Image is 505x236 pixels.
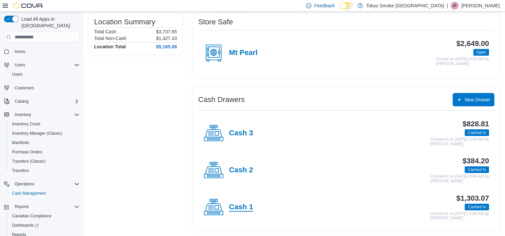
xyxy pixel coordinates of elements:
[229,203,253,212] h4: Cash 1
[12,84,37,92] a: Customers
[15,181,34,187] span: Operations
[430,137,489,146] p: Cashed In on [DATE] 9:04 AM by [PERSON_NAME]
[340,2,354,9] input: Dark Mode
[465,96,490,103] span: New Drawer
[9,157,79,165] span: Transfers (Classic)
[465,166,489,173] span: Cashed In
[9,129,79,137] span: Inventory Manager (Classic)
[156,36,177,41] p: $1,427.43
[447,2,448,10] p: |
[12,213,51,219] span: Canadian Compliance
[9,70,25,78] a: Users
[9,212,54,220] a: Canadian Compliance
[12,84,79,92] span: Customers
[198,18,233,26] h3: Store Safe
[1,110,82,119] button: Inventory
[473,49,489,56] span: Open
[9,148,45,156] a: Purchase Orders
[7,221,82,230] a: Dashboards
[463,157,489,165] h3: $384.20
[7,211,82,221] button: Canadian Compliance
[463,120,489,128] h3: $828.81
[456,40,489,48] h3: $2,649.00
[430,174,489,183] p: Cashed In on [DATE] 9:04 AM by [PERSON_NAME]
[12,111,79,119] span: Inventory
[12,48,28,56] a: Home
[15,204,29,209] span: Reports
[12,203,79,211] span: Reports
[12,149,42,155] span: Purchase Orders
[15,112,31,117] span: Inventory
[461,2,500,10] p: [PERSON_NAME]
[12,72,22,77] span: Users
[7,138,82,147] button: Manifests
[468,204,486,210] span: Cashed In
[465,204,489,210] span: Cashed In
[94,36,127,41] h6: Total Non-Cash
[12,180,37,188] button: Operations
[456,194,489,202] h3: $1,303.07
[453,93,494,106] button: New Drawer
[9,139,79,147] span: Manifests
[12,97,79,105] span: Catalog
[156,44,177,49] h4: $5,165.08
[19,16,79,29] span: Load All Apps in [GEOGRAPHIC_DATA]
[9,167,31,175] a: Transfers
[12,47,79,55] span: Home
[7,119,82,129] button: Inventory Count
[12,131,62,136] span: Inventory Manager (Classic)
[94,18,155,26] h3: Location Summary
[229,129,253,138] h4: Cash 3
[9,212,79,220] span: Canadian Compliance
[9,120,43,128] a: Inventory Count
[12,191,46,196] span: Cash Management
[12,111,34,119] button: Inventory
[9,221,79,229] span: Dashboards
[430,212,489,221] p: Cashed In on [DATE] 9:04 AM by [PERSON_NAME]
[9,189,79,197] span: Cash Management
[436,57,489,66] p: Closed on [DATE] 9:03 AM by [PERSON_NAME]
[156,29,177,34] p: $3,737.65
[12,203,31,211] button: Reports
[9,70,79,78] span: Users
[12,140,29,145] span: Manifests
[7,147,82,157] button: Purchase Orders
[7,189,82,198] button: Cash Management
[12,180,79,188] span: Operations
[229,49,258,57] h4: Mt Pearl
[12,61,28,69] button: Users
[12,168,29,173] span: Transfers
[9,157,48,165] a: Transfers (Classic)
[7,70,82,79] button: Users
[468,130,486,136] span: Cashed In
[9,221,41,229] a: Dashboards
[1,97,82,106] button: Catalog
[229,166,253,175] h4: Cash 2
[13,2,43,9] img: Cova
[340,9,340,10] span: Dark Mode
[198,96,245,104] h3: Cash Drawers
[12,159,45,164] span: Transfers (Classic)
[15,85,34,91] span: Customers
[15,62,25,68] span: Users
[9,129,65,137] a: Inventory Manager (Classic)
[12,97,31,105] button: Catalog
[9,148,79,156] span: Purchase Orders
[7,166,82,175] button: Transfers
[1,60,82,70] button: Users
[9,167,79,175] span: Transfers
[476,49,486,55] span: Open
[12,223,39,228] span: Dashboards
[451,2,459,10] div: Justin Furlong
[12,61,79,69] span: Users
[9,139,32,147] a: Manifests
[15,49,25,54] span: Home
[9,189,48,197] a: Cash Management
[1,202,82,211] button: Reports
[12,121,40,127] span: Inventory Count
[465,129,489,136] span: Cashed In
[468,167,486,173] span: Cashed In
[9,120,79,128] span: Inventory Count
[1,46,82,56] button: Home
[1,83,82,93] button: Customers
